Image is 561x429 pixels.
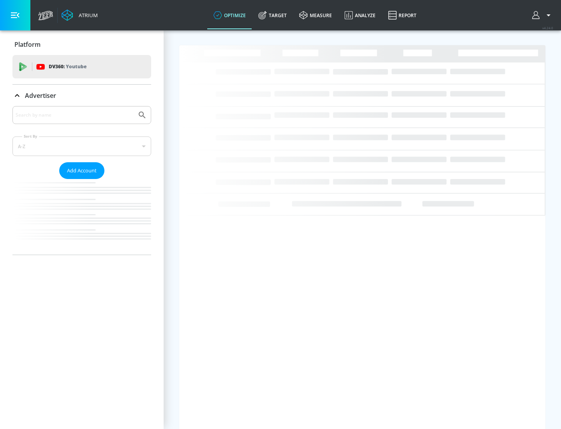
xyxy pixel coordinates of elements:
[12,85,151,106] div: Advertiser
[16,110,134,120] input: Search by name
[293,1,338,29] a: measure
[59,162,104,179] button: Add Account
[66,62,86,71] p: Youtube
[542,26,553,30] span: v 4.24.0
[207,1,252,29] a: optimize
[12,136,151,156] div: A-Z
[12,34,151,55] div: Platform
[382,1,423,29] a: Report
[12,106,151,255] div: Advertiser
[49,62,86,71] p: DV360:
[22,134,39,139] label: Sort By
[14,40,41,49] p: Platform
[76,12,98,19] div: Atrium
[62,9,98,21] a: Atrium
[12,55,151,78] div: DV360: Youtube
[67,166,97,175] span: Add Account
[338,1,382,29] a: Analyze
[252,1,293,29] a: Target
[12,179,151,255] nav: list of Advertiser
[25,91,56,100] p: Advertiser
